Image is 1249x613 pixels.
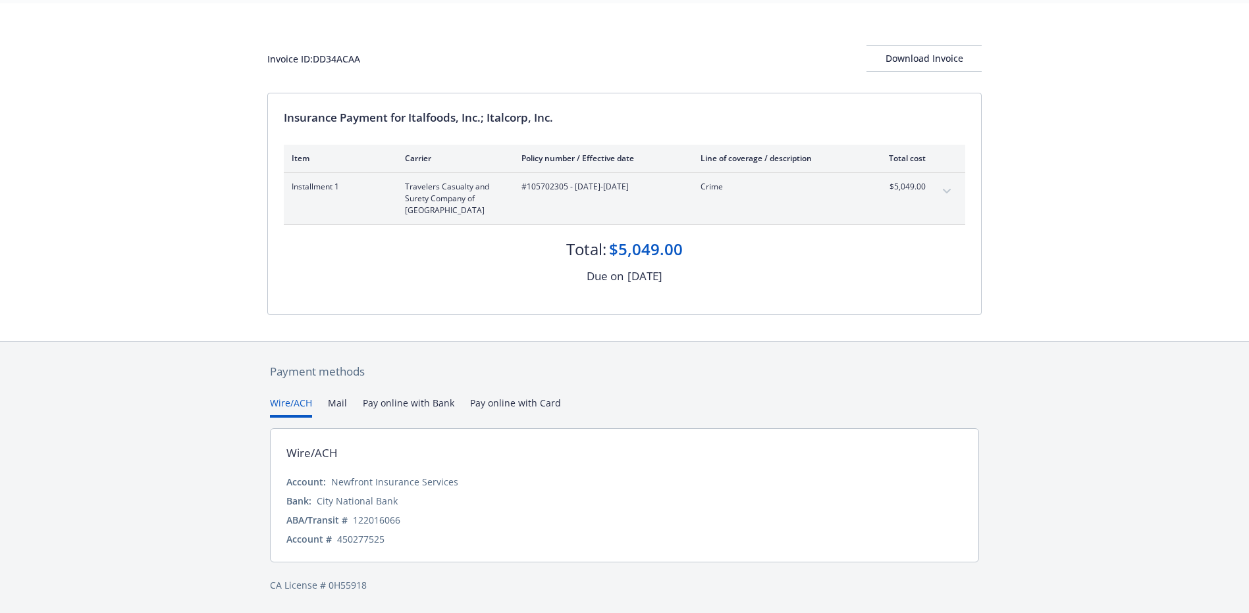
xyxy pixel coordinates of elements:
div: Download Invoice [866,46,982,71]
div: $5,049.00 [609,238,683,260]
button: Pay online with Bank [363,396,454,418]
div: Total: [566,238,606,260]
button: expand content [936,181,957,202]
div: Newfront Insurance Services [331,475,458,489]
div: [DATE] [627,268,662,285]
div: Account: [286,475,326,489]
button: Pay online with Card [470,396,561,418]
div: Installment 1Travelers Casualty and Surety Company of [GEOGRAPHIC_DATA]#105702305 - [DATE]-[DATE]... [284,173,965,224]
span: $5,049.00 [876,181,926,193]
div: 450277525 [337,532,385,546]
button: Mail [328,396,347,418]
span: Travelers Casualty and Surety Company of [GEOGRAPHIC_DATA] [405,181,500,216]
div: Account # [286,532,332,546]
div: CA License # 0H55918 [270,578,979,592]
div: Invoice ID: DD34ACAA [267,52,360,66]
div: ABA/Transit # [286,513,348,527]
div: Item [292,153,384,164]
button: Wire/ACH [270,396,312,418]
div: Wire/ACH [286,445,338,462]
div: Insurance Payment for Italfoods, Inc.; Italcorp, Inc. [284,109,965,126]
div: Total cost [876,153,926,164]
button: Download Invoice [866,45,982,72]
div: Line of coverage / description [701,153,855,164]
div: Carrier [405,153,500,164]
div: Policy number / Effective date [521,153,679,164]
div: 122016066 [353,513,400,527]
div: City National Bank [317,494,398,508]
span: #105702305 - [DATE]-[DATE] [521,181,679,193]
div: Bank: [286,494,311,508]
div: Payment methods [270,363,979,380]
div: Due on [587,268,624,285]
span: Crime [701,181,855,193]
span: Installment 1 [292,181,384,193]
